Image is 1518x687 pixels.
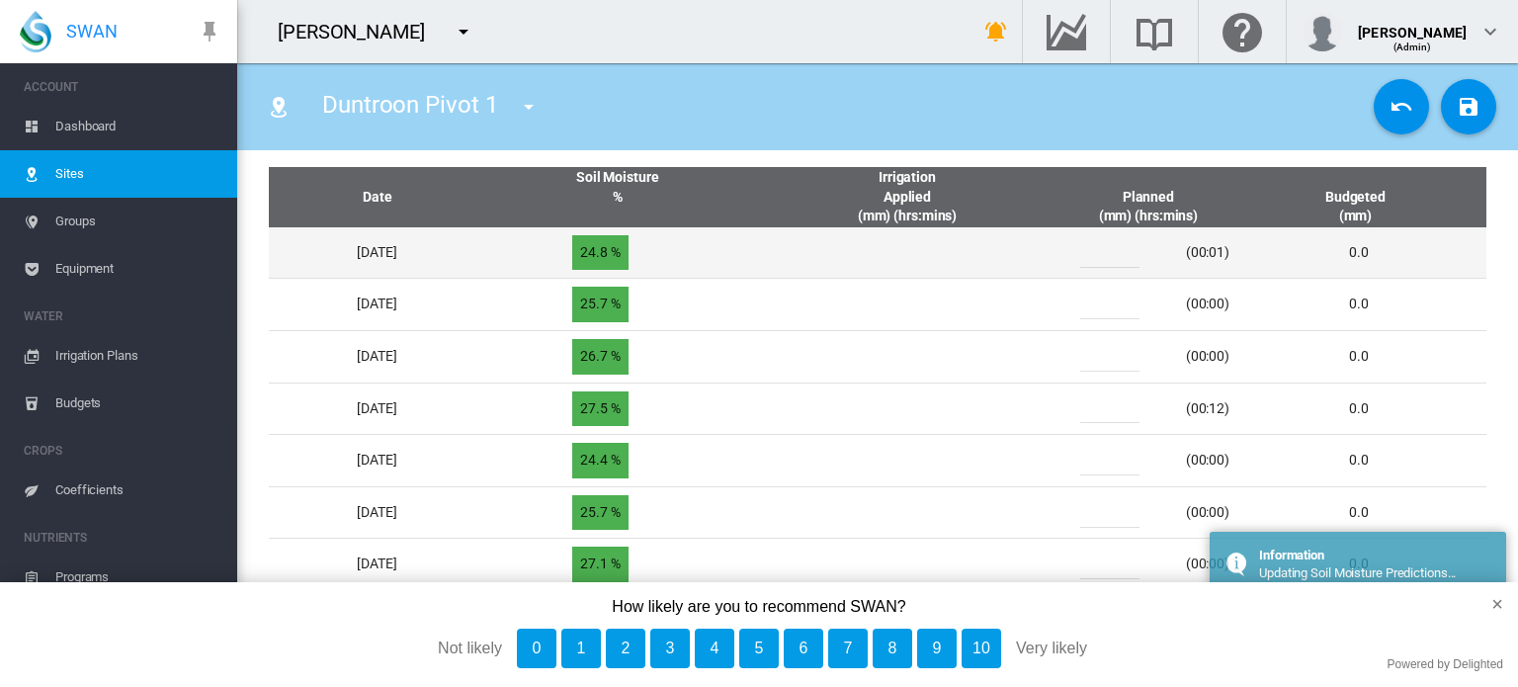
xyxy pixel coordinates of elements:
[873,629,912,668] button: 8
[572,547,628,582] span: 27.1 %
[561,629,601,668] button: 1
[269,434,469,486] td: [DATE]
[24,71,221,103] span: ACCOUNT
[1186,347,1229,367] div: (00:00)
[198,20,221,43] md-icon: icon-pin
[572,287,628,322] span: 25.7 %
[1247,330,1486,383] td: 0.0
[1441,79,1496,134] button: Save Changes
[1219,20,1266,43] md-icon: Click here for help
[55,198,221,245] span: Groups
[1131,20,1178,43] md-icon: Search the knowledge base
[452,20,475,43] md-icon: icon-menu-down
[1247,434,1486,486] td: 0.0
[469,167,765,227] th: Soil Moisture %
[828,629,868,668] button: 7
[1259,547,1491,564] div: Information
[572,495,628,531] span: 25.7 %
[1210,532,1506,597] div: Information Updating Soil Moisture Predictions...
[1259,564,1491,582] div: Updating Soil Moisture Predictions...
[1460,582,1518,626] button: close survey
[984,20,1008,43] md-icon: icon-bell-ring
[1186,399,1229,419] div: (00:12)
[444,12,483,51] button: icon-menu-down
[606,629,645,668] button: 2
[1478,20,1502,43] md-icon: icon-chevron-down
[572,339,628,375] span: 26.7 %
[55,467,221,514] span: Coefficients
[1247,278,1486,330] td: 0.0
[695,629,734,668] button: 4
[1247,383,1486,435] td: 0.0
[1247,167,1486,227] th: Budgeted (mm)
[1186,295,1229,314] div: (00:00)
[269,538,469,590] td: [DATE]
[269,227,469,279] td: [DATE]
[255,629,502,668] div: Not likely
[976,12,1016,51] button: icon-bell-ring
[322,91,497,119] span: Duntroon Pivot 1
[1186,451,1229,471] div: (00:00)
[55,103,221,150] span: Dashboard
[269,330,469,383] td: [DATE]
[1303,12,1342,51] img: profile.jpg
[1043,20,1090,43] md-icon: Go to the Data Hub
[962,629,1001,668] button: 10, Very likely
[55,150,221,198] span: Sites
[55,332,221,380] span: Irrigation Plans
[572,443,628,478] span: 24.4 %
[1186,555,1229,574] div: (00:00)
[269,278,469,330] td: [DATE]
[55,554,221,601] span: Programs
[765,167,1050,227] th: Irrigation Applied (mm) (hrs:mins)
[269,167,469,227] th: Date
[1051,168,1246,226] div: Planned (mm) (hrs:mins)
[739,629,779,668] button: 5
[269,486,469,539] td: [DATE]
[509,87,548,127] button: icon-menu-down
[784,629,823,668] button: 6
[24,301,221,332] span: WATER
[1374,79,1429,134] button: Cancel Changes
[1186,243,1229,263] div: (00:01)
[55,380,221,427] span: Budgets
[66,19,118,43] span: SWAN
[1393,42,1432,52] span: (Admin)
[517,95,541,119] md-icon: icon-menu-down
[1247,227,1486,279] td: 0.0
[517,629,556,668] button: 0, Not likely
[259,87,298,127] button: Click to go to list of Sites
[1247,486,1486,539] td: 0.0
[55,245,221,293] span: Equipment
[1186,503,1229,523] div: (00:00)
[572,391,628,427] span: 27.5 %
[1358,15,1467,35] div: [PERSON_NAME]
[269,383,469,435] td: [DATE]
[1457,95,1480,119] md-icon: icon-content-save
[278,18,443,45] div: [PERSON_NAME]
[572,235,628,271] span: 24.8 %
[20,11,51,52] img: SWAN-Landscape-Logo-Colour-drop.png
[267,95,291,119] md-icon: icon-map-marker-radius
[24,435,221,467] span: CROPS
[917,629,957,668] button: 9
[24,522,221,554] span: NUTRIENTS
[1390,95,1413,119] md-icon: icon-undo
[650,629,690,668] button: 3
[1016,629,1263,668] div: Very likely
